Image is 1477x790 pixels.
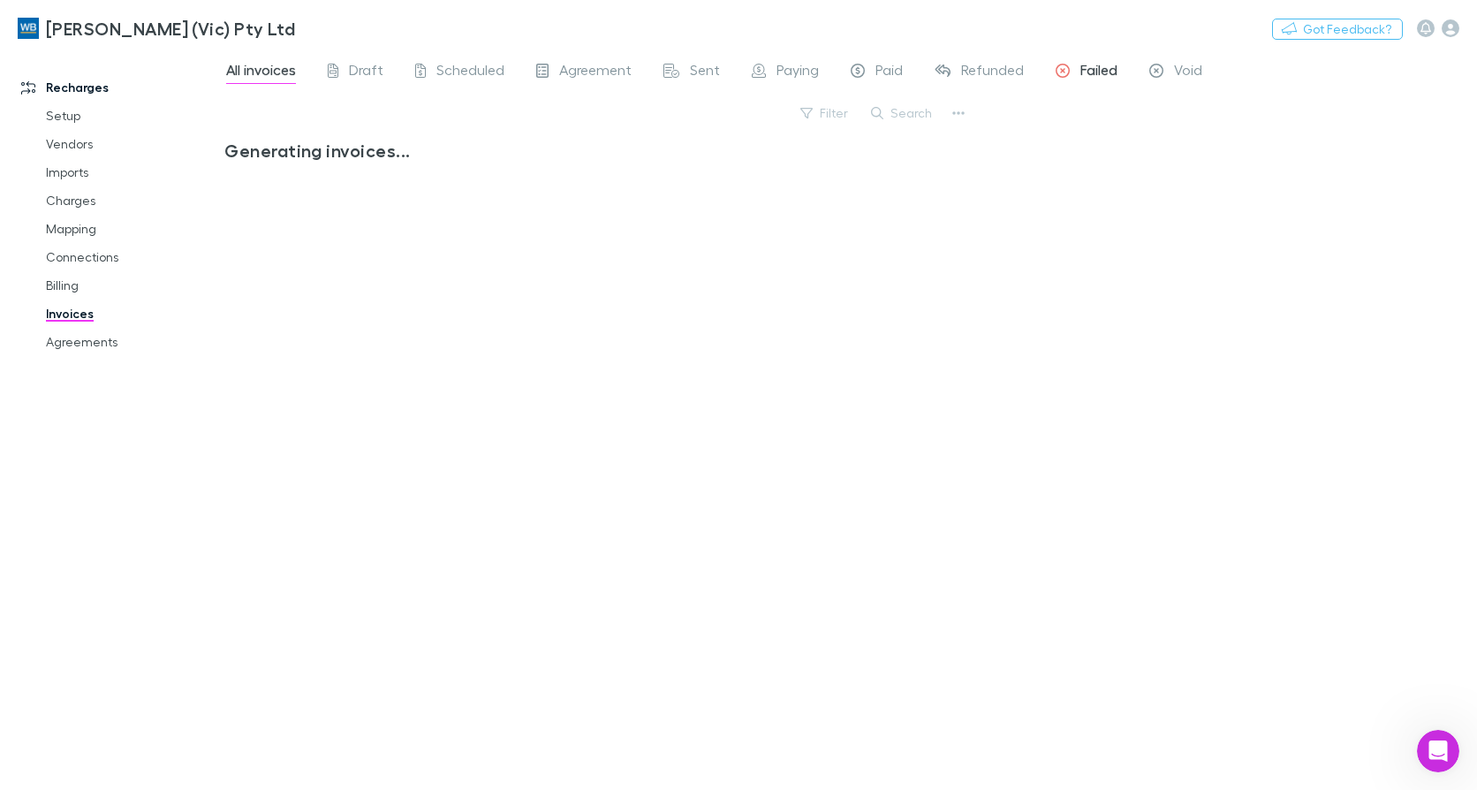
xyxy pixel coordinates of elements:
[28,130,234,158] a: Vendors
[28,300,234,328] a: Invoices
[16,594,163,605] span: Can't load new messages
[7,7,306,49] a: [PERSON_NAME] (Vic) Pty Ltd
[18,18,39,39] img: William Buck (Vic) Pty Ltd's Logo
[102,467,221,503] button: I'm a customer
[776,61,819,84] span: Paying
[862,103,943,124] button: Search
[349,61,383,84] span: Draft
[28,328,234,356] a: Agreements
[276,7,310,41] button: Home
[875,61,903,84] span: Paid
[269,593,337,606] b: Reconnect
[4,73,234,102] a: Recharges
[28,186,234,215] a: Charges
[189,423,330,459] button: Speak to someone
[28,215,234,243] a: Mapping
[792,103,859,124] button: Filter
[28,247,150,258] div: Rai • AI Agent • 8h ago
[559,61,632,84] span: Agreement
[1080,61,1117,84] span: Failed
[961,61,1024,84] span: Refunded
[436,61,504,84] span: Scheduled
[310,7,342,39] div: Close
[11,7,45,41] button: go back
[28,102,234,130] a: Setup
[1174,61,1202,84] span: Void
[199,148,255,162] b: margins
[224,140,957,161] h3: Generating invoices...
[50,10,79,38] img: Profile image for Rai
[1272,19,1403,40] button: Got Feedback?
[86,9,108,22] h1: Rai
[28,158,234,186] a: Imports
[690,61,720,84] span: Sent
[28,271,234,300] a: Billing
[221,512,330,547] button: Just browsing
[28,199,276,233] div: How can we help you [DATE]?
[28,112,276,199] div: Welcome to Rechargly 🥳 ​ Our customers double their by recovering every dollar they spend on soft...
[35,423,193,459] button: Let's see the product
[86,22,220,40] p: The team can also help
[14,102,290,244] div: Welcome to Rechargly 🥳​Our customers double theirmarginsby recovering every dollar they spend on ...
[46,18,295,39] h3: [PERSON_NAME] (Vic) Pty Ltd
[269,594,337,605] button: Reconnect
[223,467,330,503] button: Book a demo
[14,102,339,283] div: Rai says…
[28,243,234,271] a: Connections
[226,61,296,84] span: All invoices
[1417,730,1459,772] iframe: Intercom live chat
